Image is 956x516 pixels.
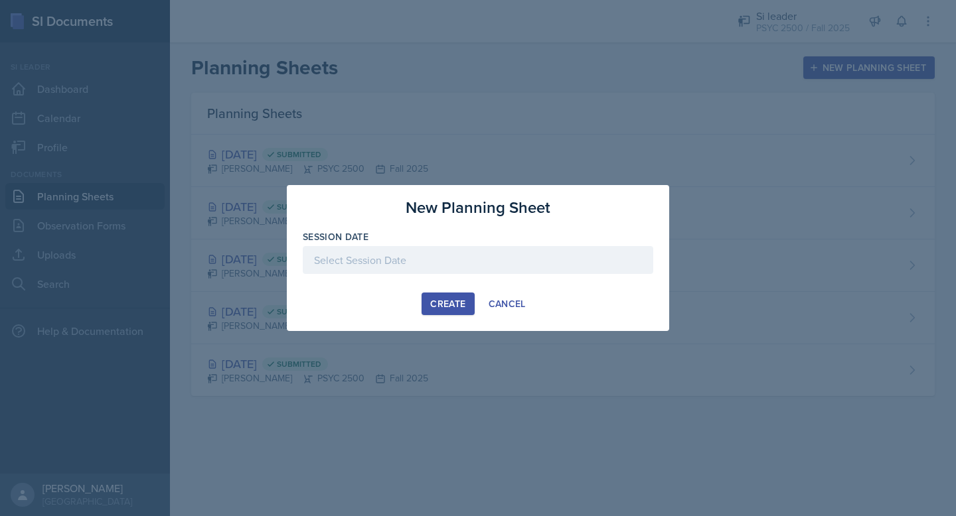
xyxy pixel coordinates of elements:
h3: New Planning Sheet [406,196,550,220]
button: Cancel [480,292,534,315]
div: Create [430,298,465,309]
div: Cancel [489,298,526,309]
label: Session Date [303,230,368,243]
button: Create [422,292,474,315]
